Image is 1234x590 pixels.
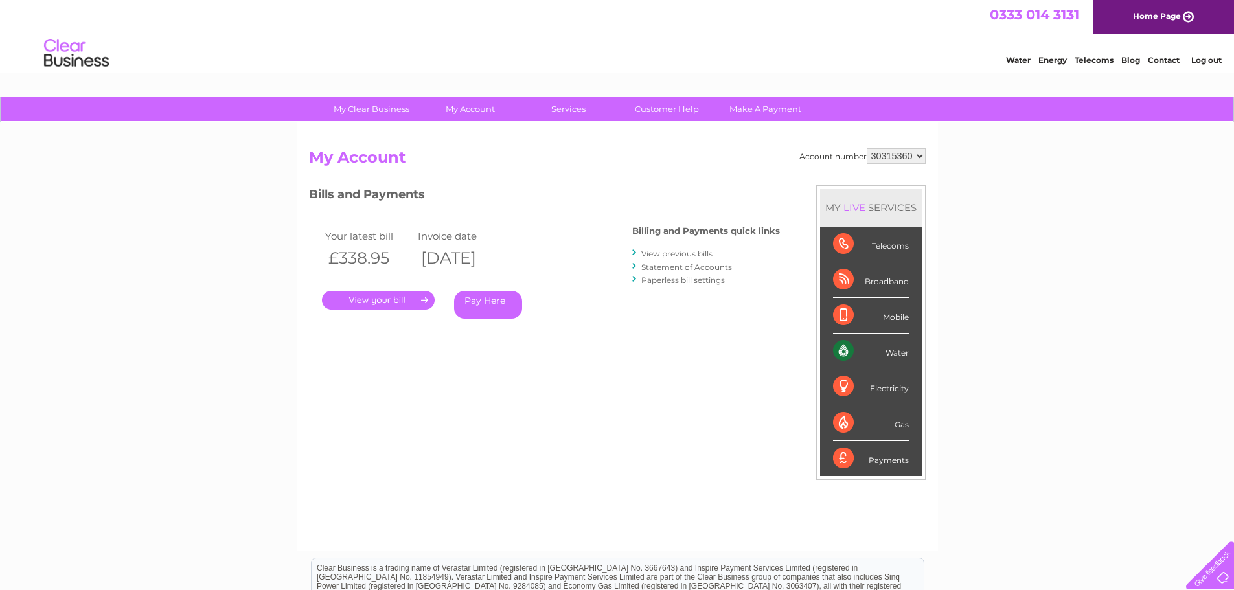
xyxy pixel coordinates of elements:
[318,97,425,121] a: My Clear Business
[1191,55,1222,65] a: Log out
[322,291,435,310] a: .
[309,185,780,208] h3: Bills and Payments
[632,226,780,236] h4: Billing and Payments quick links
[820,189,922,226] div: MY SERVICES
[833,262,909,298] div: Broadband
[841,201,868,214] div: LIVE
[322,245,415,271] th: £338.95
[309,148,926,173] h2: My Account
[415,245,508,271] th: [DATE]
[833,405,909,441] div: Gas
[833,227,909,262] div: Telecoms
[799,148,926,164] div: Account number
[641,262,732,272] a: Statement of Accounts
[833,441,909,476] div: Payments
[641,249,713,258] a: View previous bills
[415,227,508,245] td: Invoice date
[641,275,725,285] a: Paperless bill settings
[43,34,109,73] img: logo.png
[1075,55,1114,65] a: Telecoms
[454,291,522,319] a: Pay Here
[833,369,909,405] div: Electricity
[613,97,720,121] a: Customer Help
[1038,55,1067,65] a: Energy
[322,227,415,245] td: Your latest bill
[515,97,622,121] a: Services
[1006,55,1031,65] a: Water
[990,6,1079,23] a: 0333 014 3131
[833,334,909,369] div: Water
[1148,55,1180,65] a: Contact
[417,97,523,121] a: My Account
[312,7,924,63] div: Clear Business is a trading name of Verastar Limited (registered in [GEOGRAPHIC_DATA] No. 3667643...
[1121,55,1140,65] a: Blog
[712,97,819,121] a: Make A Payment
[833,298,909,334] div: Mobile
